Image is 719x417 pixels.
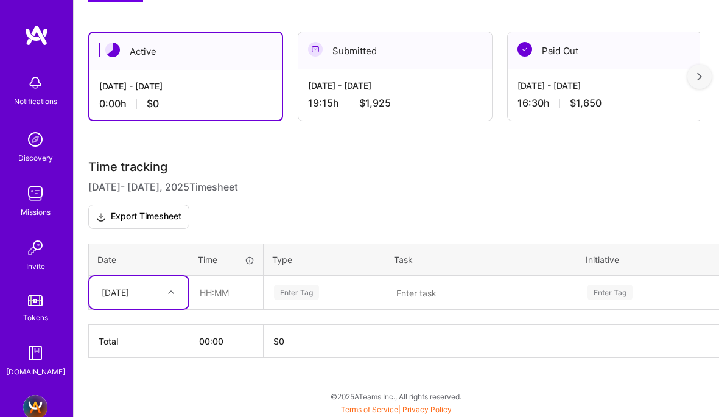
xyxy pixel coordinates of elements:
[21,206,51,219] div: Missions
[89,33,282,70] div: Active
[73,381,719,412] div: © 2025 ATeams Inc., All rights reserved.
[23,71,47,95] img: bell
[308,79,482,92] div: [DATE] - [DATE]
[274,283,319,302] div: Enter Tag
[359,97,391,110] span: $1,925
[587,283,633,302] div: Enter Tag
[88,180,238,195] span: [DATE] - [DATE] , 2025 Timesheet
[28,295,43,306] img: tokens
[89,244,189,276] th: Date
[273,336,284,346] span: $ 0
[89,324,189,357] th: Total
[24,24,49,46] img: logo
[88,205,189,229] button: Export Timesheet
[23,236,47,260] img: Invite
[102,286,129,299] div: [DATE]
[341,405,398,414] a: Terms of Service
[190,276,262,309] input: HH:MM
[88,159,167,175] span: Time tracking
[517,97,692,110] div: 16:30 h
[18,152,53,164] div: Discovery
[385,244,577,276] th: Task
[99,80,272,93] div: [DATE] - [DATE]
[697,72,702,81] img: right
[96,211,106,223] i: icon Download
[14,95,57,108] div: Notifications
[517,42,532,57] img: Paid Out
[147,97,159,110] span: $0
[341,405,452,414] span: |
[26,260,45,273] div: Invite
[570,97,602,110] span: $1,650
[23,181,47,206] img: teamwork
[308,42,323,57] img: Submitted
[198,253,254,266] div: Time
[23,341,47,365] img: guide book
[308,97,482,110] div: 19:15 h
[99,97,272,110] div: 0:00 h
[402,405,452,414] a: Privacy Policy
[105,43,120,57] img: Active
[264,244,385,276] th: Type
[189,324,264,357] th: 00:00
[168,289,174,295] i: icon Chevron
[23,127,47,152] img: discovery
[298,32,492,69] div: Submitted
[6,365,65,378] div: [DOMAIN_NAME]
[517,79,692,92] div: [DATE] - [DATE]
[23,311,48,324] div: Tokens
[508,32,701,69] div: Paid Out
